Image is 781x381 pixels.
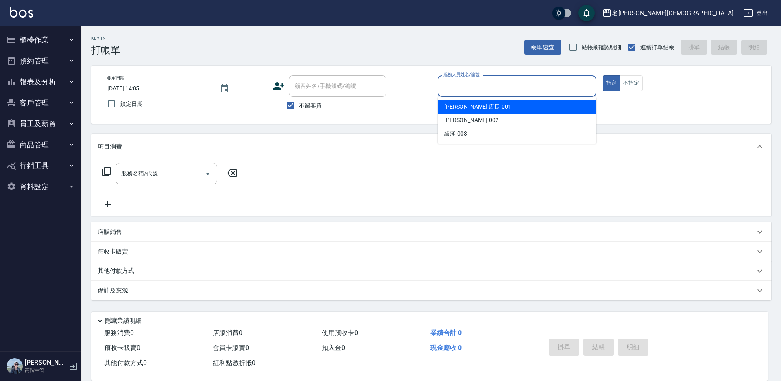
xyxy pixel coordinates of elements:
p: 店販銷售 [98,228,122,236]
span: 業績合計 0 [430,329,462,337]
button: 預約管理 [3,50,78,72]
button: 行銷工具 [3,155,78,176]
span: [PERSON_NAME] -002 [444,116,499,125]
div: 店販銷售 [91,222,771,242]
span: 現金應收 0 [430,344,462,352]
button: 登出 [740,6,771,21]
p: 隱藏業績明細 [105,317,142,325]
button: 員工及薪資 [3,113,78,134]
span: 鎖定日期 [120,100,143,108]
label: 帳單日期 [107,75,124,81]
input: YYYY/MM/DD hh:mm [107,82,212,95]
span: 服務消費 0 [104,329,134,337]
button: 帳單速查 [524,40,561,55]
button: 櫃檯作業 [3,29,78,50]
label: 服務人員姓名/編號 [443,72,479,78]
button: 資料設定 [3,176,78,197]
div: 名[PERSON_NAME][DEMOGRAPHIC_DATA] [612,8,733,18]
div: 項目消費 [91,134,771,160]
p: 其他付款方式 [98,267,138,276]
span: [PERSON_NAME] 店長 -001 [444,103,511,111]
button: 不指定 [620,75,643,91]
span: 結帳前確認明細 [582,43,622,52]
p: 備註及來源 [98,287,128,295]
span: 繡涵 -003 [444,129,467,138]
h5: [PERSON_NAME] [25,359,66,367]
span: 預收卡販賣 0 [104,344,140,352]
p: 預收卡販賣 [98,247,128,256]
h2: Key In [91,36,120,41]
button: 指定 [603,75,620,91]
img: Logo [10,7,33,18]
span: 其他付款方式 0 [104,359,147,367]
p: 項目消費 [98,142,122,151]
span: 連續打單結帳 [640,43,674,52]
button: 報表及分析 [3,71,78,92]
span: 店販消費 0 [213,329,242,337]
button: 商品管理 [3,134,78,155]
button: Choose date, selected date is 2025-08-17 [215,79,234,99]
p: 高階主管 [25,367,66,374]
div: 備註及來源 [91,281,771,300]
button: Open [201,167,214,180]
div: 預收卡販賣 [91,242,771,261]
button: 客戶管理 [3,92,78,114]
img: Person [7,358,23,374]
h3: 打帳單 [91,44,120,56]
span: 扣入金 0 [322,344,345,352]
span: 紅利點數折抵 0 [213,359,255,367]
span: 會員卡販賣 0 [213,344,249,352]
div: 其他付款方式 [91,261,771,281]
button: 名[PERSON_NAME][DEMOGRAPHIC_DATA] [599,5,737,22]
span: 使用預收卡 0 [322,329,358,337]
button: save [578,5,595,21]
span: 不留客資 [299,101,322,110]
